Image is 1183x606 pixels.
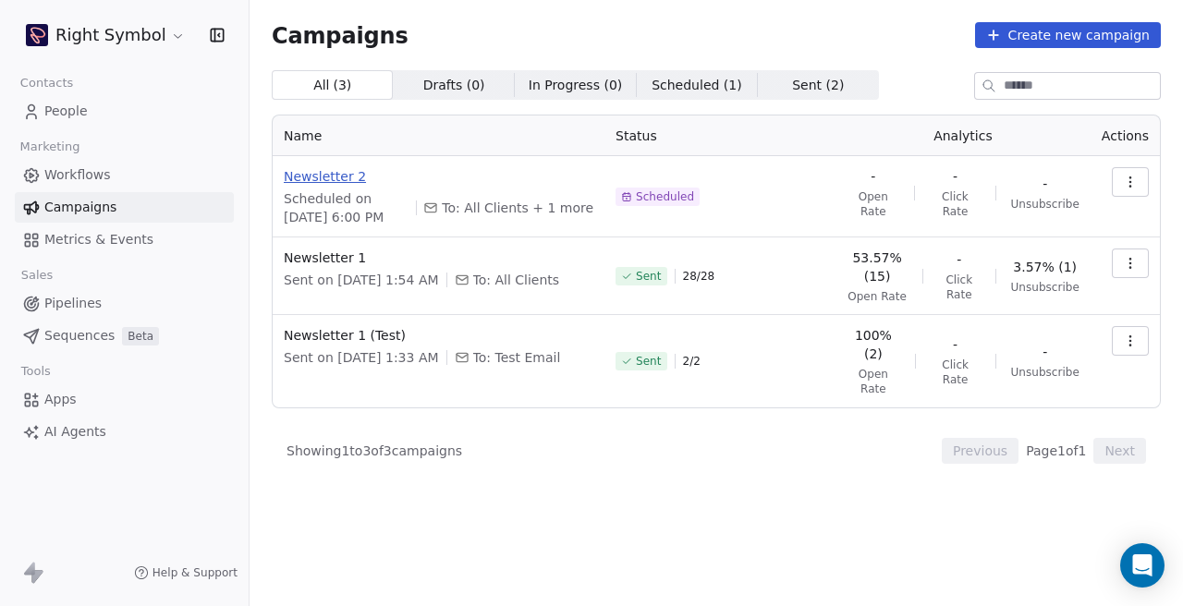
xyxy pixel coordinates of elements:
[12,69,81,97] span: Contacts
[15,192,234,223] a: Campaigns
[15,96,234,127] a: People
[55,23,166,47] span: Right Symbol
[26,24,48,46] img: Untitled%20design.png
[273,115,604,156] th: Name
[938,273,981,302] span: Click Rate
[931,358,981,387] span: Click Rate
[652,76,742,95] span: Scheduled ( 1 )
[975,22,1161,48] button: Create new campaign
[1013,258,1077,276] span: 3.57% (1)
[636,269,661,284] span: Sent
[284,326,593,345] span: Newsletter 1 (Test)
[1043,175,1047,193] span: -
[792,76,844,95] span: Sent ( 2 )
[942,438,1018,464] button: Previous
[152,565,238,580] span: Help & Support
[423,76,485,95] span: Drafts ( 0 )
[44,422,106,442] span: AI Agents
[1026,442,1086,460] span: Page 1 of 1
[835,115,1091,156] th: Analytics
[44,102,88,121] span: People
[636,354,661,369] span: Sent
[22,19,189,51] button: Right Symbol
[44,390,77,409] span: Apps
[1011,365,1079,380] span: Unsubscribe
[287,442,462,460] span: Showing 1 to 3 of 3 campaigns
[683,269,715,284] span: 28 / 28
[1091,115,1160,156] th: Actions
[44,230,153,249] span: Metrics & Events
[1120,543,1165,588] div: Open Intercom Messenger
[442,199,593,217] span: To: All Clients + 1 more
[473,348,561,367] span: To: Test Email
[953,167,957,186] span: -
[13,358,58,385] span: Tools
[847,367,900,396] span: Open Rate
[847,248,908,285] span: 53.57% (15)
[15,160,234,190] a: Workflows
[284,348,439,367] span: Sent on [DATE] 1:33 AM
[473,271,560,289] span: To: All Clients
[15,321,234,351] a: SequencesBeta
[44,326,115,345] span: Sequences
[272,22,409,48] span: Campaigns
[847,326,900,363] span: 100% (2)
[871,167,875,186] span: -
[683,354,701,369] span: 2 / 2
[44,165,111,185] span: Workflows
[13,261,61,289] span: Sales
[604,115,835,156] th: Status
[134,565,238,580] a: Help & Support
[529,76,623,95] span: In Progress ( 0 )
[15,288,234,319] a: Pipelines
[15,224,234,255] a: Metrics & Events
[44,198,116,217] span: Campaigns
[122,327,159,345] span: Beta
[848,289,907,304] span: Open Rate
[284,271,439,289] span: Sent on [DATE] 1:54 AM
[1011,197,1079,212] span: Unsubscribe
[284,189,409,226] span: Scheduled on [DATE] 6:00 PM
[12,133,88,161] span: Marketing
[1011,280,1079,295] span: Unsubscribe
[15,384,234,415] a: Apps
[44,294,102,313] span: Pipelines
[284,167,593,186] span: Newsletter 2
[847,189,899,219] span: Open Rate
[636,189,694,204] span: Scheduled
[1043,343,1047,361] span: -
[284,248,593,267] span: Newsletter 1
[15,417,234,447] a: AI Agents
[1093,438,1146,464] button: Next
[930,189,980,219] span: Click Rate
[953,335,957,354] span: -
[957,250,961,269] span: -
